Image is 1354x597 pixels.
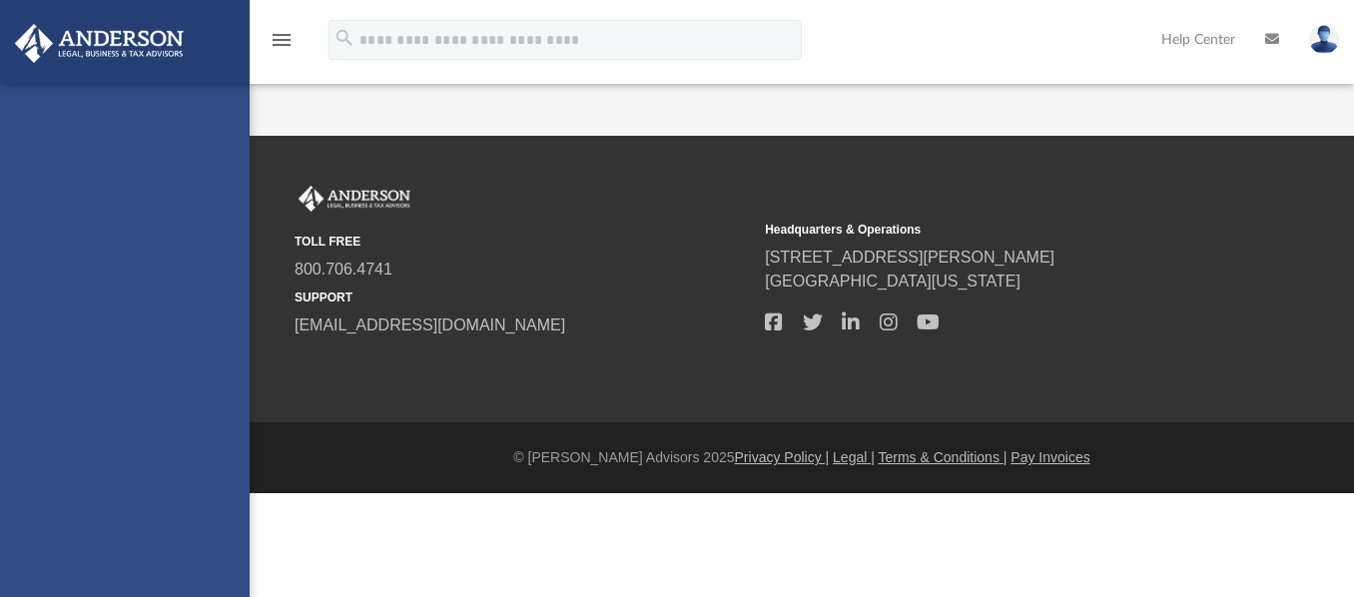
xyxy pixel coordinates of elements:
a: Terms & Conditions | [879,449,1008,465]
a: [STREET_ADDRESS][PERSON_NAME] [765,249,1054,266]
small: SUPPORT [295,289,751,306]
img: User Pic [1309,25,1339,54]
a: 800.706.4741 [295,261,392,278]
a: menu [270,38,294,52]
small: Headquarters & Operations [765,221,1221,239]
a: Legal | [833,449,875,465]
div: © [PERSON_NAME] Advisors 2025 [250,447,1354,468]
img: Anderson Advisors Platinum Portal [295,186,414,212]
i: menu [270,28,294,52]
a: Pay Invoices [1011,449,1089,465]
i: search [334,27,355,49]
img: Anderson Advisors Platinum Portal [9,24,190,63]
small: TOLL FREE [295,233,751,251]
a: [GEOGRAPHIC_DATA][US_STATE] [765,273,1020,290]
a: [EMAIL_ADDRESS][DOMAIN_NAME] [295,316,565,333]
a: Privacy Policy | [735,449,830,465]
